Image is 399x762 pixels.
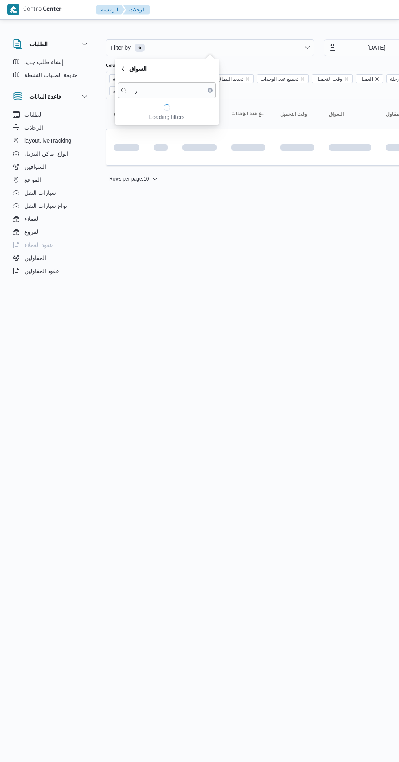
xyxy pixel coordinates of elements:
iframe: chat widget [8,729,34,754]
span: Rows per page : 10 [109,174,149,184]
span: تجميع عدد الوحدات [257,74,309,83]
span: رقم الرحلة [109,74,145,83]
p: Loading filters [149,114,184,120]
span: layout.liveTracking [24,136,71,145]
button: layout.liveTracking [10,134,93,147]
span: 6 available filters [135,44,145,52]
img: X8yXhbKr1z7QwAAAABJRU5ErkJggg== [7,4,19,15]
button: Remove تحديد النطاق الجغرافى from selection in this group [245,77,250,81]
button: الطلبات [10,108,93,121]
button: السواق [115,59,219,79]
button: Rows per page:10 [106,174,162,184]
button: Remove تجميع عدد الوحدات from selection in this group [300,77,305,81]
span: الرحلات [24,123,43,132]
button: قاعدة البيانات [13,92,90,101]
button: الطلبات [13,39,90,49]
span: تجميع عدد الوحدات [231,111,265,117]
b: Center [43,7,62,13]
span: رقم الرحلة; Sorted in descending order [113,111,131,117]
span: سيارات النقل [24,188,56,198]
span: تجميع عدد الوحدات [261,75,298,84]
span: المواقع [24,175,41,185]
button: متابعة الطلبات النشطة [10,68,93,81]
span: وقت التحميل [316,75,342,84]
button: اجهزة التليفون [10,277,93,291]
button: إنشاء طلب جديد [10,55,93,68]
button: المواقع [10,173,93,186]
span: اجهزة التليفون [24,279,58,289]
span: انواع اماكن التنزيل [24,149,68,159]
span: العميل [356,74,383,83]
span: وقت التحميل [312,74,353,83]
button: انواع اماكن التنزيل [10,147,93,160]
button: الرحلات [123,5,150,15]
button: انواع سيارات النقل [10,199,93,212]
span: الفروع [24,227,40,237]
span: انواع سيارات النقل [24,201,69,211]
span: العميل [360,75,373,84]
button: الفروع [10,225,93,238]
span: تحديد النطاق الجغرافى [197,75,244,84]
span: رقم الرحلة [113,75,135,84]
label: Columns [106,63,124,69]
button: Clear input [208,88,213,93]
button: الرئيسيه [96,5,125,15]
span: السواق [329,111,344,117]
button: السواقين [10,160,93,173]
span: السواق [129,64,147,74]
h3: الطلبات [29,39,48,49]
span: المنصه [109,86,137,95]
span: إنشاء طلب جديد [24,57,64,67]
input: search filters [118,82,216,98]
div: الطلبات [7,55,96,85]
button: سيارات النقل [10,186,93,199]
button: السواق [326,108,375,121]
span: السواقين [24,162,46,172]
div: قاعدة البيانات [7,108,96,284]
button: العملاء [10,212,93,225]
button: عقود المقاولين [10,264,93,277]
span: عقود العملاء [24,240,53,250]
span: عقود المقاولين [24,266,59,276]
button: Remove وقت التحميل from selection in this group [344,77,349,81]
button: وقت التحميل [277,108,318,121]
button: الرحلات [10,121,93,134]
button: المقاولين [10,251,93,264]
span: الطلبات [24,110,43,119]
button: عقود العملاء [10,238,93,251]
h3: قاعدة البيانات [29,92,61,101]
span: متابعة الطلبات النشطة [24,70,78,80]
span: وقت التحميل [280,111,307,117]
span: Filter by [110,43,132,53]
button: Remove العميل from selection in this group [375,77,379,81]
button: رقم الرحلةSorted in descending order [110,108,142,121]
span: المنصه [113,87,127,96]
span: المقاولين [24,253,46,263]
span: تحديد النطاق الجغرافى [194,74,254,83]
button: Filter by6 available filters [106,40,314,56]
span: العملاء [24,214,40,224]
